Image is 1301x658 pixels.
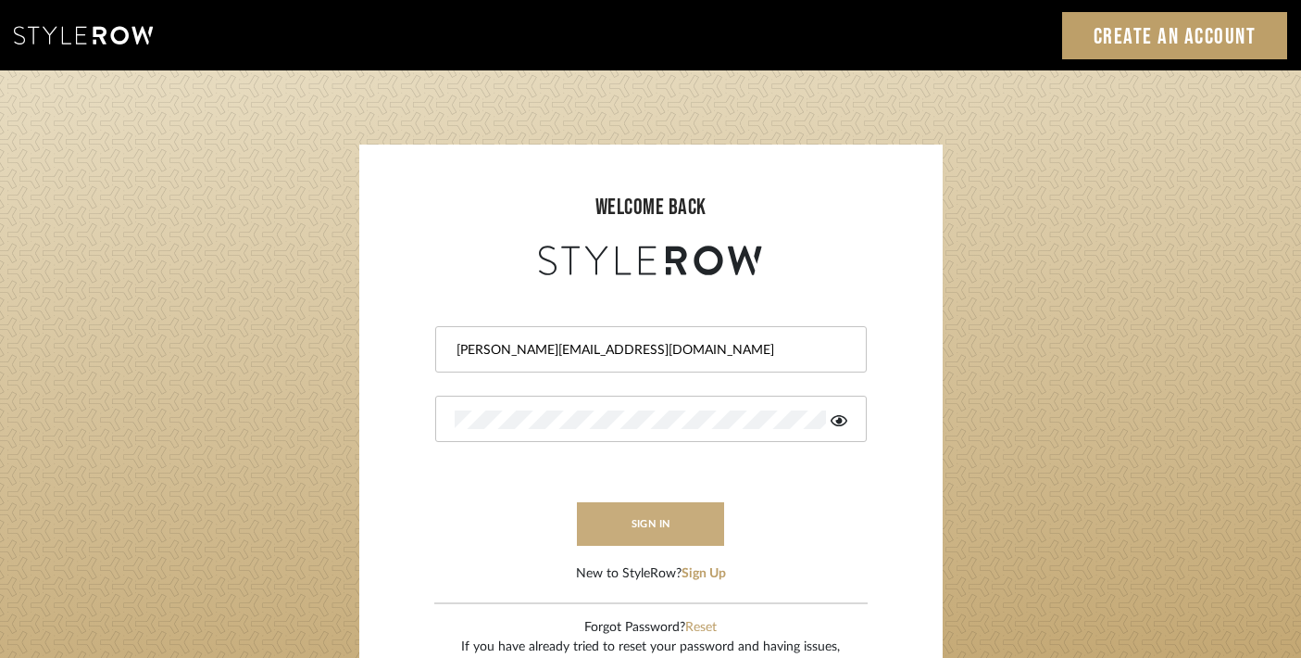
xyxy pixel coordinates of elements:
[455,341,843,360] input: Email Address
[577,502,725,546] button: sign in
[682,564,726,584] button: Sign Up
[461,618,840,638] div: Forgot Password?
[685,618,717,638] button: Reset
[1062,12,1288,59] a: Create an Account
[378,191,924,224] div: welcome back
[576,564,726,584] div: New to StyleRow?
